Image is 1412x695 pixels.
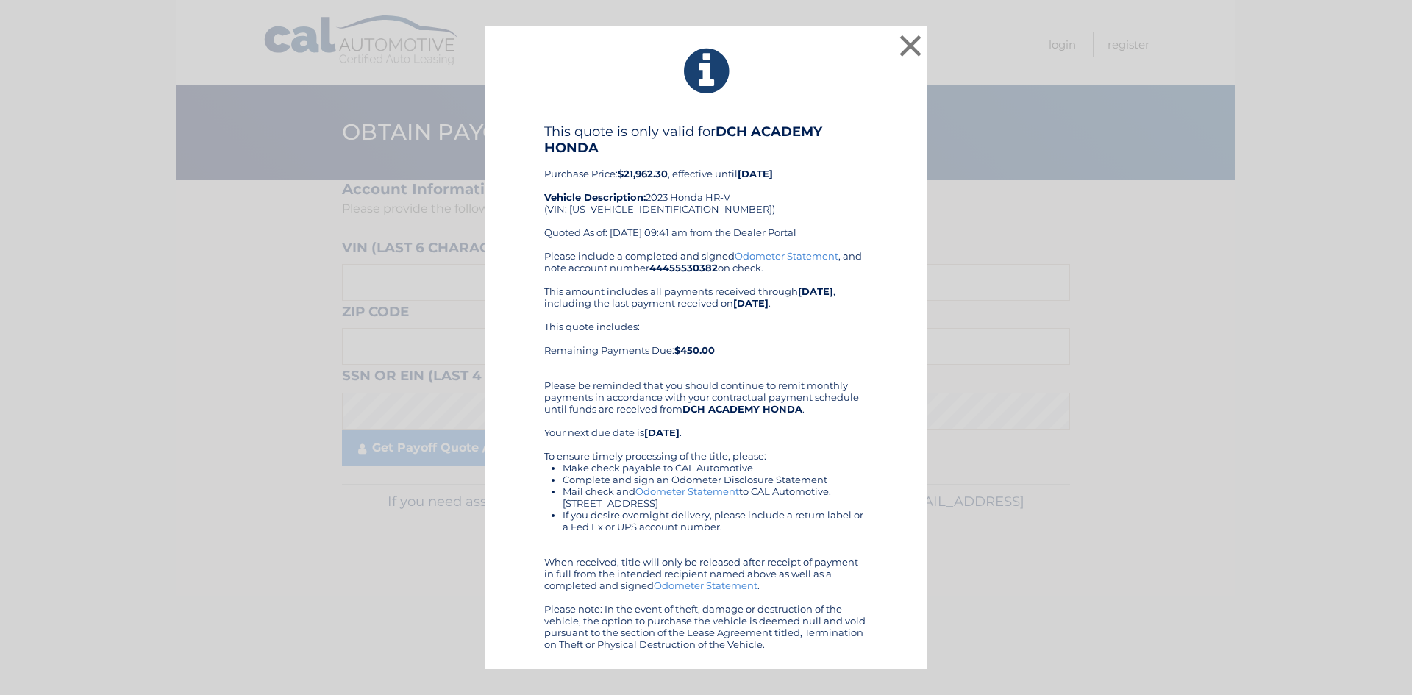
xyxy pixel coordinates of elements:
b: $450.00 [674,344,715,356]
div: This quote includes: Remaining Payments Due: [544,321,868,368]
b: [DATE] [798,285,833,297]
b: 44455530382 [649,262,718,274]
a: Odometer Statement [635,485,739,497]
button: × [896,31,925,60]
li: If you desire overnight delivery, please include a return label or a Fed Ex or UPS account number. [563,509,868,532]
strong: Vehicle Description: [544,191,646,203]
li: Mail check and to CAL Automotive, [STREET_ADDRESS] [563,485,868,509]
div: Please include a completed and signed , and note account number on check. This amount includes al... [544,250,868,650]
b: [DATE] [738,168,773,179]
a: Odometer Statement [654,580,757,591]
li: Make check payable to CAL Automotive [563,462,868,474]
b: DCH ACADEMY HONDA [682,403,802,415]
li: Complete and sign an Odometer Disclosure Statement [563,474,868,485]
b: [DATE] [733,297,769,309]
b: DCH ACADEMY HONDA [544,124,822,156]
div: Purchase Price: , effective until 2023 Honda HR-V (VIN: [US_VEHICLE_IDENTIFICATION_NUMBER]) Quote... [544,124,868,250]
b: [DATE] [644,427,680,438]
a: Odometer Statement [735,250,838,262]
h4: This quote is only valid for [544,124,868,156]
b: $21,962.30 [618,168,668,179]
